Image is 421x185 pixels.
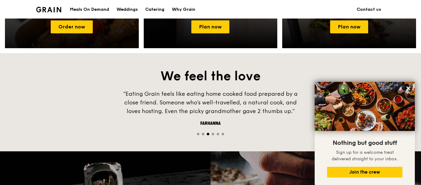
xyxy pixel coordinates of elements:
[353,0,385,19] a: Contact us
[217,133,219,135] span: Go to slide 5
[117,0,138,19] div: Weddings
[142,0,168,19] a: Catering
[332,150,398,162] span: Sign up for a welcome treat delivered straight to your inbox.
[315,82,415,131] img: DSC07876-Edit02-Large.jpeg
[330,20,368,33] a: Plan now
[222,133,224,135] span: Go to slide 6
[118,90,303,116] div: “Eating Grain feels like eating home cooked food prepared by a close friend. Someone who’s well-t...
[327,167,402,178] button: Join the crew
[207,133,209,135] span: Go to slide 3
[202,133,204,135] span: Go to slide 2
[118,120,303,127] div: Farhanna
[113,0,142,19] a: Weddings
[70,0,109,19] div: Meals On Demand
[145,0,164,19] div: Catering
[212,133,214,135] span: Go to slide 4
[51,20,93,33] a: Order now
[191,20,229,33] a: Plan now
[333,139,397,147] span: Nothing but good stuff
[168,0,199,19] a: Why Grain
[36,7,61,12] img: Grain
[403,83,413,93] button: Close
[172,0,195,19] div: Why Grain
[197,133,199,135] span: Go to slide 1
